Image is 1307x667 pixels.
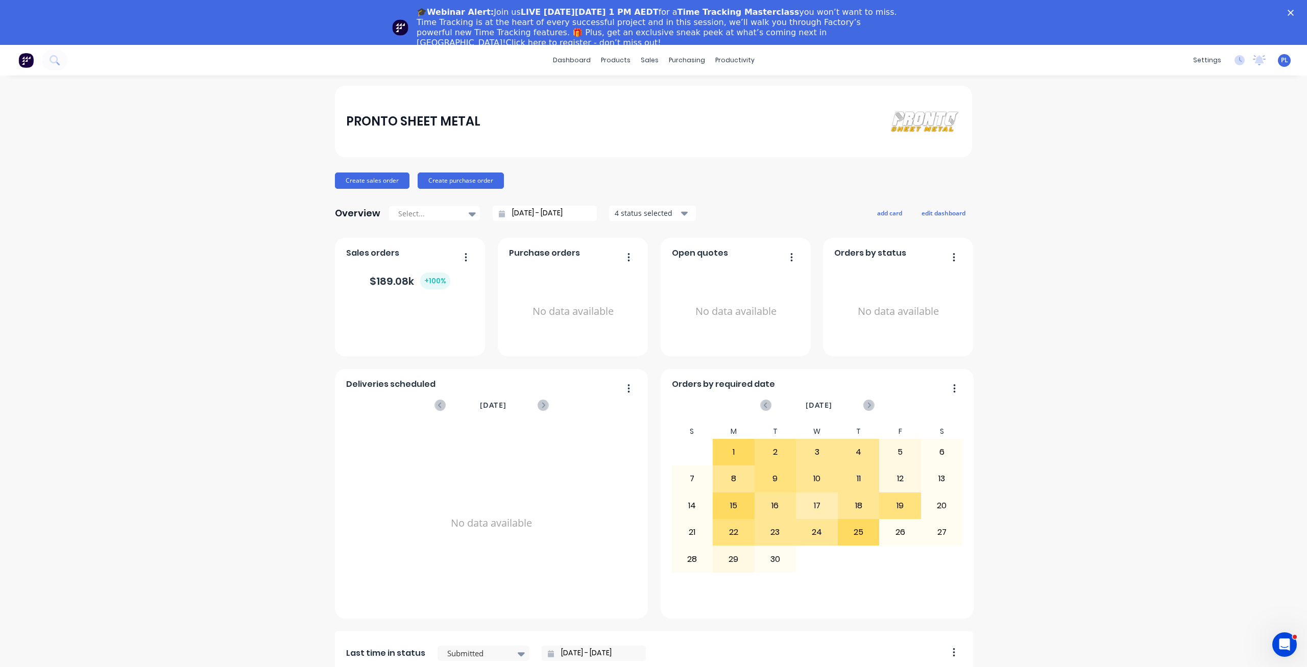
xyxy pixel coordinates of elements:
[755,520,796,545] div: 23
[915,206,972,219] button: edit dashboard
[838,493,879,518] div: 18
[755,493,796,518] div: 16
[418,172,504,189] button: Create purchase order
[18,53,34,68] img: Factory
[870,206,909,219] button: add card
[672,546,713,572] div: 28
[838,466,879,491] div: 11
[677,7,800,17] b: Time Tracking Masterclass
[922,493,962,518] div: 20
[671,424,713,439] div: S
[755,439,796,465] div: 2
[672,493,713,518] div: 14
[1288,9,1298,15] div: Close
[370,273,450,289] div: $ 189.08k
[806,400,832,411] span: [DATE]
[672,247,728,259] span: Open quotes
[346,247,399,259] span: Sales orders
[554,646,642,661] input: Filter by date
[796,424,838,439] div: W
[417,7,899,48] div: Join us for a you won’t want to miss. Time Tracking is at the heart of every successful project a...
[713,424,755,439] div: M
[713,466,754,491] div: 8
[509,247,580,259] span: Purchase orders
[609,206,696,221] button: 4 status selected
[672,466,713,491] div: 7
[880,520,921,545] div: 26
[596,53,636,68] div: products
[921,424,963,439] div: S
[713,520,754,545] div: 22
[664,53,710,68] div: purchasing
[838,424,880,439] div: T
[710,53,760,68] div: productivity
[922,520,962,545] div: 27
[755,424,796,439] div: T
[548,53,596,68] a: dashboard
[615,208,679,218] div: 4 status selected
[922,439,962,465] div: 6
[880,439,921,465] div: 5
[922,466,962,491] div: 13
[346,647,425,659] span: Last time in status
[834,263,962,360] div: No data available
[889,110,961,133] img: PRONTO SHEET METAL
[346,424,637,622] div: No data available
[838,439,879,465] div: 4
[1281,56,1288,65] span: PL
[636,53,664,68] div: sales
[346,111,480,132] div: PRONTO SHEET METAL
[796,439,837,465] div: 3
[1272,632,1297,657] iframe: Intercom live chat
[834,247,906,259] span: Orders by status
[672,520,713,545] div: 21
[796,520,837,545] div: 24
[880,493,921,518] div: 19
[335,172,409,189] button: Create sales order
[755,546,796,572] div: 30
[1188,53,1226,68] div: settings
[506,38,661,47] a: Click here to register - don’t miss out!
[335,203,380,224] div: Overview
[838,520,879,545] div: 25
[713,546,754,572] div: 29
[392,19,408,36] img: Profile image for Team
[672,263,800,360] div: No data available
[480,400,506,411] span: [DATE]
[521,7,659,17] b: LIVE [DATE][DATE] 1 PM AEDT
[879,424,921,439] div: F
[796,493,837,518] div: 17
[509,263,637,360] div: No data available
[672,378,775,390] span: Orders by required date
[796,466,837,491] div: 10
[755,466,796,491] div: 9
[417,7,494,17] b: 🎓Webinar Alert:
[880,466,921,491] div: 12
[713,439,754,465] div: 1
[713,493,754,518] div: 15
[420,273,450,289] div: + 100 %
